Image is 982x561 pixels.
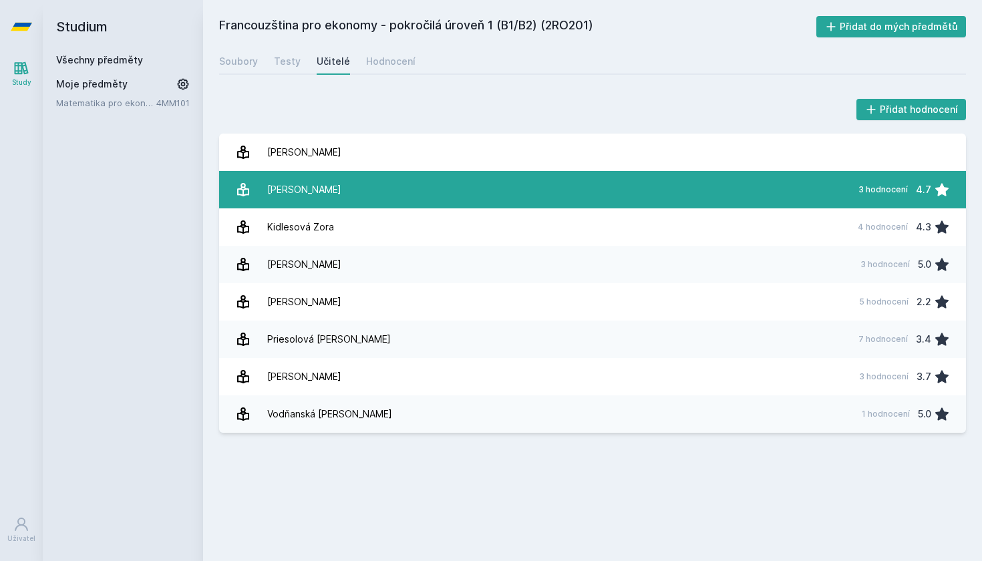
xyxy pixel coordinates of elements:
div: Testy [274,55,301,68]
a: Vodňanská [PERSON_NAME] 1 hodnocení 5.0 [219,395,966,433]
span: Moje předměty [56,77,128,91]
div: 3.7 [917,363,931,390]
div: Study [12,77,31,87]
div: Hodnocení [366,55,416,68]
a: Hodnocení [366,48,416,75]
div: 2.2 [917,289,931,315]
div: 7 hodnocení [858,334,908,345]
a: [PERSON_NAME] 3 hodnocení 3.7 [219,358,966,395]
a: 4MM101 [156,98,190,108]
div: [PERSON_NAME] [267,289,341,315]
div: [PERSON_NAME] [267,251,341,278]
div: 3 hodnocení [858,184,908,195]
div: Priesolová [PERSON_NAME] [267,326,391,353]
div: Soubory [219,55,258,68]
div: 4.7 [916,176,931,203]
div: [PERSON_NAME] [267,363,341,390]
a: Matematika pro ekonomy [56,96,156,110]
div: Vodňanská [PERSON_NAME] [267,401,392,427]
div: 4.3 [916,214,931,240]
div: 5.0 [918,251,931,278]
div: 3 hodnocení [860,259,910,270]
div: Kidlesová Zora [267,214,334,240]
a: Všechny předměty [56,54,143,65]
div: 4 hodnocení [858,222,908,232]
div: [PERSON_NAME] [267,139,341,166]
div: [PERSON_NAME] [267,176,341,203]
button: Přidat do mých předmětů [816,16,967,37]
a: Učitelé [317,48,350,75]
a: Kidlesová Zora 4 hodnocení 4.3 [219,208,966,246]
div: Uživatel [7,534,35,544]
a: [PERSON_NAME] 3 hodnocení 4.7 [219,171,966,208]
a: [PERSON_NAME] [219,134,966,171]
div: Učitelé [317,55,350,68]
a: Soubory [219,48,258,75]
div: 1 hodnocení [862,409,910,419]
h2: Francouzština pro ekonomy - pokročilá úroveň 1 (B1/B2) (2RO201) [219,16,816,37]
a: [PERSON_NAME] 3 hodnocení 5.0 [219,246,966,283]
div: 5.0 [918,401,931,427]
div: 3.4 [916,326,931,353]
div: 3 hodnocení [859,371,909,382]
button: Přidat hodnocení [856,99,967,120]
a: Priesolová [PERSON_NAME] 7 hodnocení 3.4 [219,321,966,358]
div: 5 hodnocení [859,297,909,307]
a: [PERSON_NAME] 5 hodnocení 2.2 [219,283,966,321]
a: Testy [274,48,301,75]
a: Uživatel [3,510,40,550]
a: Study [3,53,40,94]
